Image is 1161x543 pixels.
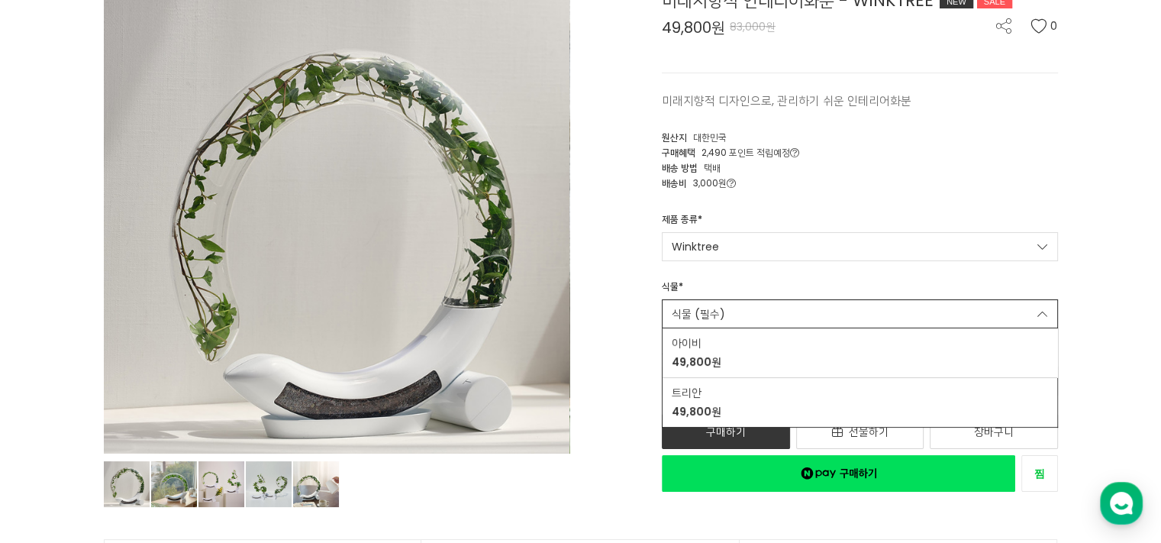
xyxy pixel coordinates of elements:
span: 배송 방법 [662,161,698,174]
span: 대한민국 [693,131,727,144]
span: 배송비 [662,176,687,189]
p: 미래지향적 디자인으로, 관리하기 쉬운 인테리어화분 [662,92,1058,110]
a: 새창 [1021,455,1058,492]
a: 구매하기 [662,414,790,449]
span: 0 [1050,18,1058,34]
a: 선물하기 [796,414,924,449]
span: 구매혜택 [662,146,695,159]
a: 아이비49,800원 [663,328,1057,377]
strong: 49,800원 [672,404,721,419]
span: 택배 [704,161,721,174]
span: 설정 [236,439,254,451]
span: 49,800원 [662,20,725,35]
span: 아이비 [672,335,721,351]
a: 트리안49,800원 [663,378,1057,427]
span: 원산지 [662,131,687,144]
div: 식물 [662,280,683,299]
a: 새창 [662,455,1015,492]
span: 홈 [48,439,57,451]
a: 대화 [101,416,197,454]
span: 트리안 [672,385,721,401]
span: 2,490 포인트 적립예정 [701,146,799,159]
span: 대화 [140,440,158,452]
span: 3,000원 [693,176,736,189]
a: 홈 [5,416,101,454]
strong: 49,800원 [672,354,721,370]
a: 설정 [197,416,293,454]
a: 장바구니 [930,414,1058,449]
a: 식물 (필수) [662,299,1058,328]
button: 0 [1030,18,1058,34]
span: 선물하기 [849,424,888,439]
span: 83,000원 [730,19,776,34]
div: 제품 종류 [662,212,702,232]
a: Winktree [662,232,1058,261]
